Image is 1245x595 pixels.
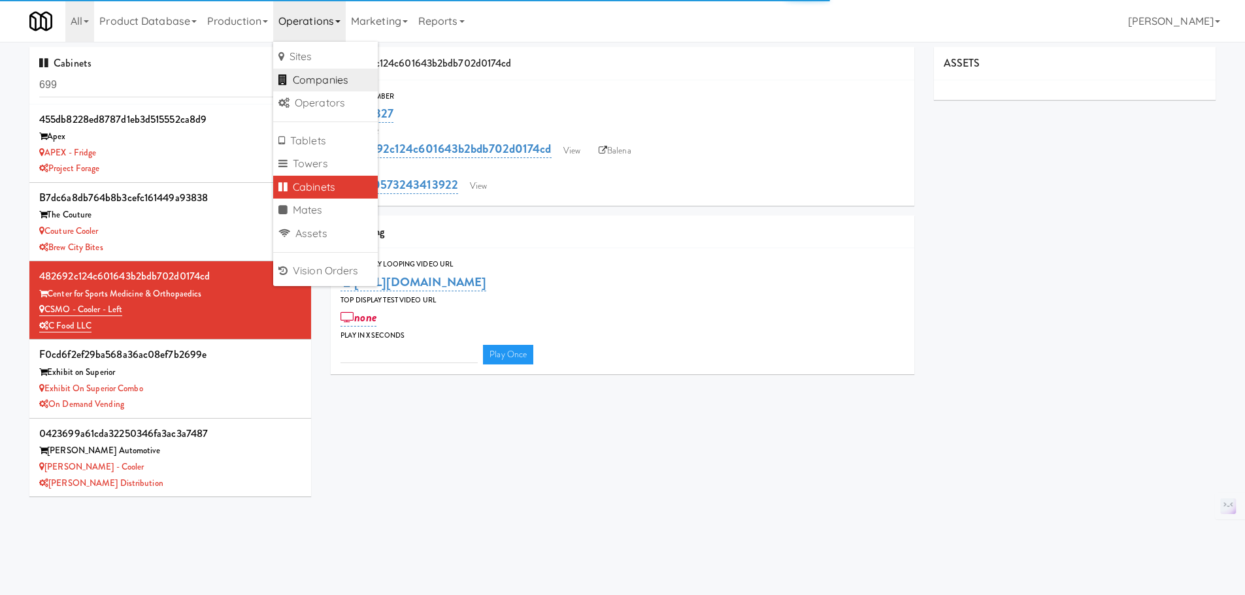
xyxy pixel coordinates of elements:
li: f0cd6f2ef29ba568a36ac08ef7b2699eExhibit on Superior Exhibit on Superior ComboOn Demand Vending [29,340,311,418]
div: Top Display Looping Video Url [340,258,905,271]
div: Computer [340,125,905,138]
a: Assets [273,222,378,246]
a: Towers [273,152,378,176]
span: Cabinets [39,56,91,71]
div: Top Display Test Video Url [340,294,905,307]
a: [PERSON_NAME] Distribution [39,477,163,489]
div: b7dc6a8db764b8b3cefc161449a93838 [39,188,301,208]
a: C Food LLC [39,319,91,332]
a: Tablets [273,129,378,153]
img: Micromart [29,10,52,33]
div: 0423699a61cda32250346fa3ac3a7487 [39,424,301,443]
li: 455db8228ed8787d1eb3d515552ca8d9Apex APEX - FridgeProject Forage [29,105,311,183]
a: Operators [273,91,378,115]
div: Exhibit on Superior [39,364,301,381]
a: On Demand Vending [39,398,124,410]
a: Couture Cooler [39,225,99,237]
input: Search cabinets [39,73,301,97]
a: [PERSON_NAME] - Cooler [39,460,144,473]
a: none [340,308,376,327]
div: 455db8228ed8787d1eb3d515552ca8d9 [39,110,301,129]
div: 482692c124c601643b2bdb702d0174cd [331,47,914,80]
div: f0cd6f2ef29ba568a36ac08ef7b2699e [39,345,301,364]
a: Play Once [483,345,533,364]
div: Apex [39,129,301,145]
div: Play in X seconds [340,329,905,342]
a: 482692c124c601643b2bdb702d0174cd [340,140,551,158]
a: Exhibit on Superior Combo [39,382,143,394]
a: Sites [273,45,378,69]
li: 0423699a61cda32250346fa3ac3a7487[PERSON_NAME] Automotive [PERSON_NAME] - Cooler[PERSON_NAME] Dist... [29,419,311,497]
a: Brew City Bites [39,241,103,253]
a: Companies [273,69,378,92]
a: [URL][DOMAIN_NAME] [340,273,486,291]
a: Mates [273,199,378,222]
div: POS [340,161,905,174]
a: Balena [592,141,638,161]
a: View [557,141,587,161]
span: ASSETS [944,56,980,71]
a: Cabinets [273,176,378,199]
div: The Couture [39,207,301,223]
div: Center for Sports Medicine & Orthopaedics [39,286,301,302]
a: Vision Orders [273,259,378,283]
li: 482692c124c601643b2bdb702d0174cdCenter for Sports Medicine & Orthopaedics CSMO - Cooler - LeftC F... [29,261,311,340]
a: Project Forage [39,162,100,174]
a: APEX - Fridge [39,146,96,159]
a: View [463,176,493,196]
a: 0000573243413922 [340,176,458,194]
li: b7dc6a8db764b8b3cefc161449a93838The Couture Couture CoolerBrew City Bites [29,183,311,261]
div: Serial Number [340,90,905,103]
div: 482692c124c601643b2bdb702d0174cd [39,266,301,286]
a: CSMO - Cooler - Left [39,303,122,316]
div: [PERSON_NAME] Automotive [39,443,301,459]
